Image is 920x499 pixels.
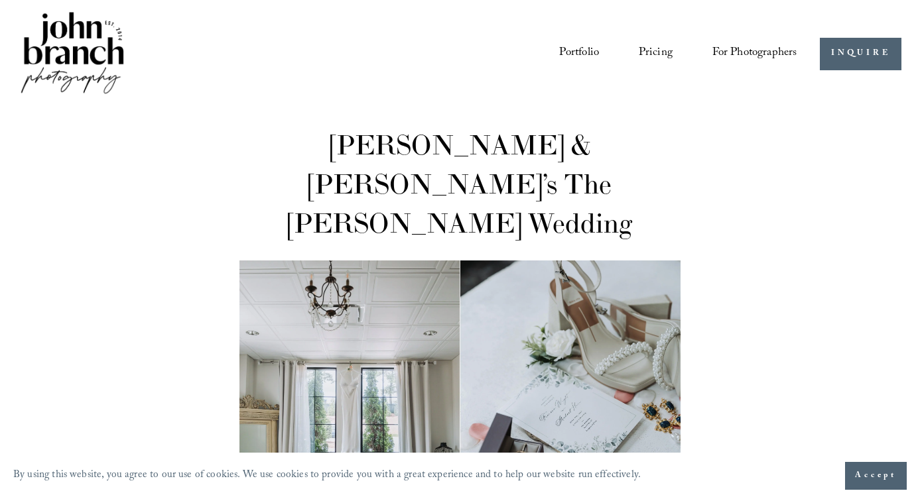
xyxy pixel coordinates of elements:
h1: [PERSON_NAME] & [PERSON_NAME]’s The [PERSON_NAME] Wedding [239,126,681,243]
a: INQUIRE [820,38,901,70]
a: Pricing [639,42,673,66]
a: folder dropdown [712,42,797,66]
span: Accept [855,469,897,482]
a: Portfolio [559,42,599,66]
p: By using this website, you agree to our use of cookies. We use cookies to provide you with a grea... [13,466,641,486]
button: Accept [845,462,907,490]
img: John Branch IV Photography [19,9,126,99]
span: For Photographers [712,42,797,65]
